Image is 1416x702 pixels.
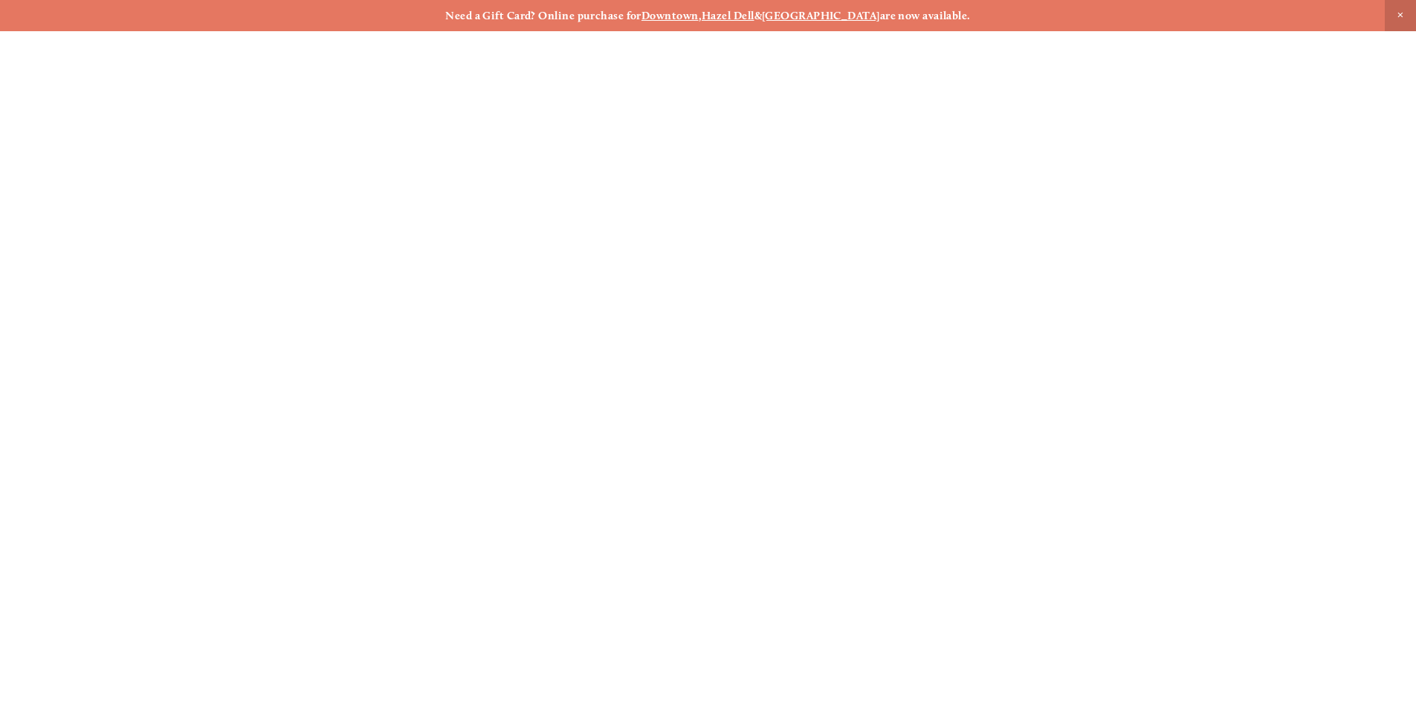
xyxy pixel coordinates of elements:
[754,9,762,22] strong: &
[445,9,641,22] strong: Need a Gift Card? Online purchase for
[762,9,880,22] a: [GEOGRAPHIC_DATA]
[702,9,754,22] a: Hazel Dell
[880,9,971,22] strong: are now available.
[641,9,699,22] a: Downtown
[699,9,702,22] strong: ,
